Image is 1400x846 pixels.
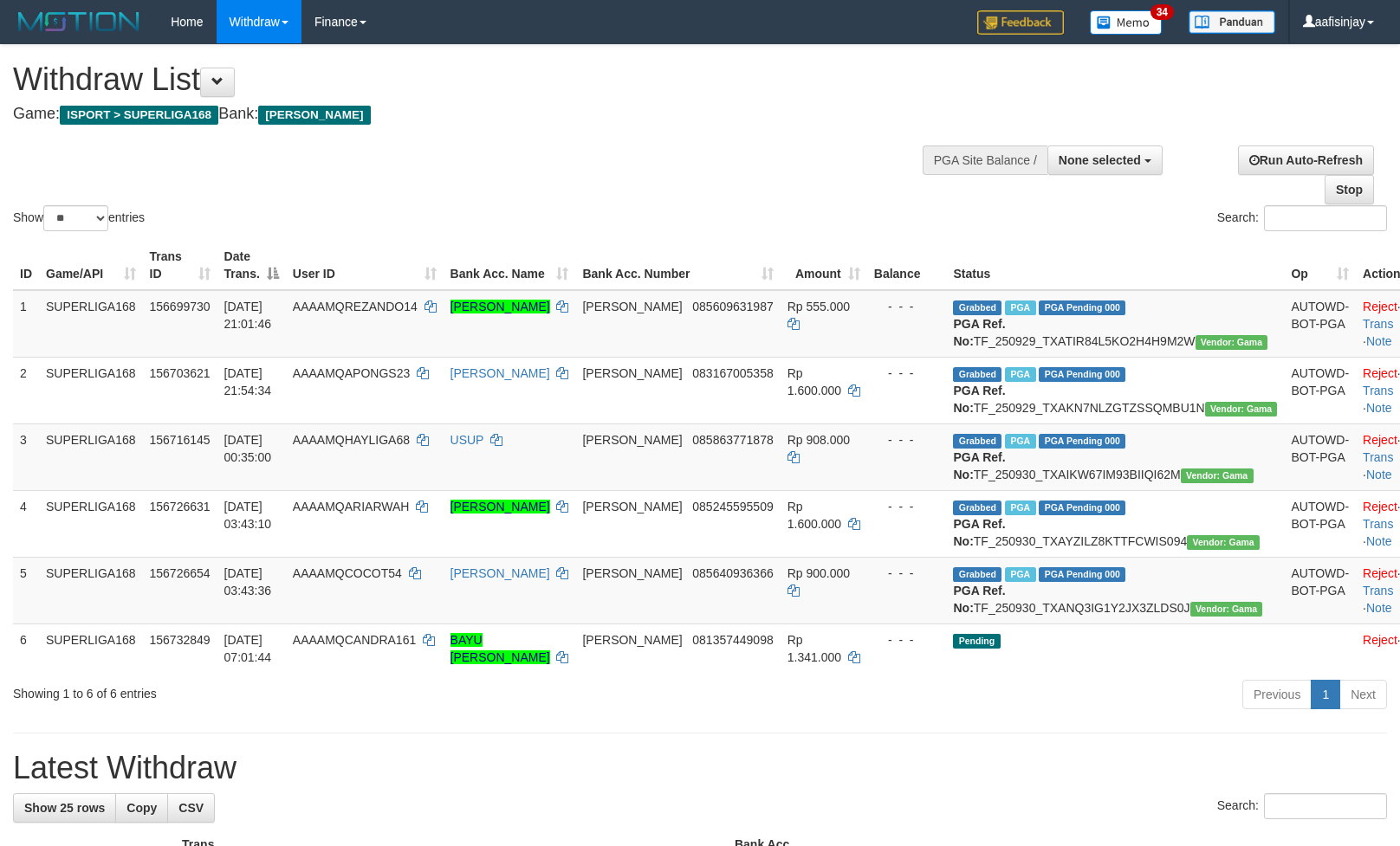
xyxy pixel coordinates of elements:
div: - - - [874,431,940,449]
span: 34 [1150,4,1174,20]
td: SUPERLIGA168 [39,357,143,423]
td: SUPERLIGA168 [39,423,143,490]
span: 156732849 [150,633,211,647]
span: [PERSON_NAME] [582,300,682,313]
span: Copy [126,801,157,815]
h1: Withdraw List [13,62,916,97]
td: SUPERLIGA168 [39,623,143,673]
span: AAAAMQARIARWAH [293,500,410,513]
div: - - - [874,298,940,315]
span: PGA Pending [1039,567,1125,582]
a: Next [1339,680,1387,709]
span: Grabbed [953,500,1001,515]
a: Previous [1242,680,1312,709]
label: Show entries [13,205,145,231]
span: PGA Pending [1039,500,1125,515]
td: TF_250930_TXAIKW67IM93BIIQI62M [946,423,1284,490]
a: Note [1366,401,1392,415]
th: Status [946,241,1284,290]
span: 156699730 [150,300,211,313]
span: Marked by aafchhiseyha [1005,367,1035,382]
button: None selected [1047,145,1163,175]
td: TF_250930_TXANQ3IG1Y2JX3ZLDS0J [946,557,1284,623]
td: 6 [13,623,39,673]
span: Copy 085863771878 to clipboard [692,433,773,447]
a: Reject [1363,300,1397,313]
b: PGA Ref. No: [953,450,1005,481]
span: Vendor URL: https://trx31.1velocity.biz [1187,535,1260,550]
span: None selected [1059,153,1141,167]
span: [DATE] 21:54:34 [224,366,272,397]
span: [DATE] 00:35:00 [224,433,272,464]
td: 3 [13,423,39,490]
th: ID [13,241,39,290]
td: TF_250929_TXATIR84L5KO2H4H9M2W [946,290,1284,358]
a: Stop [1325,175,1374,204]
h4: Game: Bank: [13,106,916,123]
span: AAAAMQCANDRA161 [293,633,416,647]
a: Reject [1363,433,1397,447]
span: Vendor URL: https://trx31.1velocity.biz [1181,468,1254,483]
span: Copy 081357449098 to clipboard [692,633,773,647]
b: PGA Ref. No: [953,584,1005,615]
a: [PERSON_NAME] [450,366,550,380]
div: - - - [874,365,940,382]
span: Copy 083167005358 to clipboard [692,366,773,380]
td: AUTOWD-BOT-PGA [1284,290,1356,358]
span: [PERSON_NAME] [582,366,682,380]
span: Vendor URL: https://trx31.1velocity.biz [1196,335,1268,350]
td: 1 [13,290,39,358]
a: Reject [1363,500,1397,513]
span: [PERSON_NAME] [258,106,370,125]
span: PGA Pending [1039,367,1125,382]
a: Reject [1363,566,1397,580]
span: Show 25 rows [24,801,105,815]
span: Rp 908.000 [787,433,850,447]
a: [PERSON_NAME] [450,566,550,580]
select: Showentries [43,205,108,231]
b: PGA Ref. No: [953,317,1005,348]
span: Vendor URL: https://trx31.1velocity.biz [1190,602,1263,617]
td: 5 [13,557,39,623]
b: PGA Ref. No: [953,384,1005,415]
th: Op: activate to sort column ascending [1284,241,1356,290]
span: Copy 085640936366 to clipboard [692,566,773,580]
th: Date Trans.: activate to sort column descending [217,241,286,290]
span: [DATE] 03:43:10 [224,500,272,531]
span: AAAAMQHAYLIGA68 [293,433,410,447]
img: Feedback.jpg [977,10,1064,35]
span: Rp 1.600.000 [787,500,841,531]
a: Reject [1363,633,1397,647]
img: MOTION_logo.png [13,9,145,35]
span: 156703621 [150,366,211,380]
a: Show 25 rows [13,793,116,823]
span: Pending [953,634,1000,649]
input: Search: [1264,793,1387,819]
img: panduan.png [1189,10,1275,34]
td: AUTOWD-BOT-PGA [1284,557,1356,623]
a: Copy [115,793,168,823]
span: PGA Pending [1039,434,1125,449]
td: AUTOWD-BOT-PGA [1284,423,1356,490]
span: Grabbed [953,434,1001,449]
span: 156726631 [150,500,211,513]
th: Balance [867,241,947,290]
b: PGA Ref. No: [953,517,1005,548]
a: Note [1366,334,1392,348]
span: [PERSON_NAME] [582,566,682,580]
span: PGA Pending [1039,300,1125,315]
span: Grabbed [953,300,1001,315]
span: CSV [178,801,204,815]
th: Amount: activate to sort column ascending [781,241,867,290]
td: AUTOWD-BOT-PGA [1284,490,1356,557]
span: Rp 900.000 [787,566,850,580]
span: Rp 555.000 [787,300,850,313]
span: Rp 1.600.000 [787,366,841,397]
a: 1 [1311,680,1340,709]
a: Reject [1363,366,1397,380]
div: Showing 1 to 6 of 6 entries [13,678,570,702]
th: User ID: activate to sort column ascending [286,241,444,290]
span: Marked by aafchhiseyha [1005,567,1035,582]
span: [PERSON_NAME] [582,633,682,647]
a: Note [1366,601,1392,615]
